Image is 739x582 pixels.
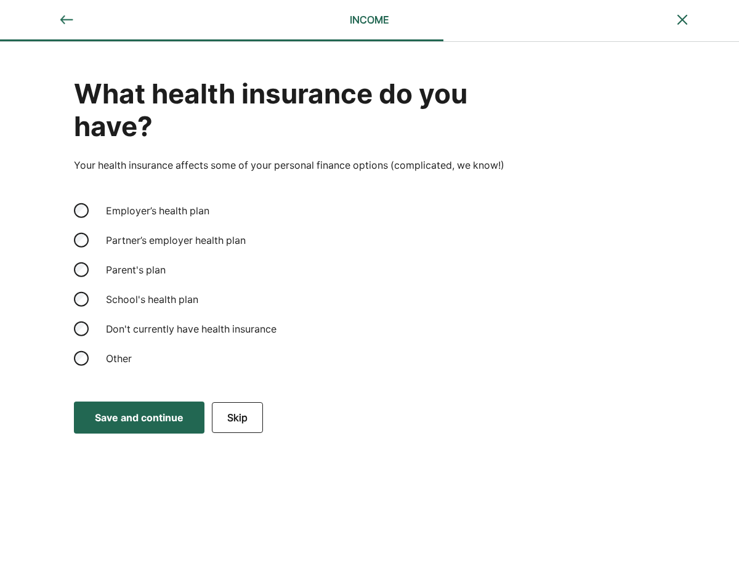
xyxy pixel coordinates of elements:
[99,344,222,373] div: Other
[74,402,204,434] button: Save and continue
[264,12,475,27] div: INCOME
[74,158,504,172] div: Your health insurance affects some of your personal finance options (complicated, we know!)
[99,255,222,285] div: Parent's plan
[99,314,284,344] div: Don't currently have health insurance
[95,410,184,425] div: Save and continue
[99,285,222,314] div: School's health plan
[212,402,263,433] button: Skip
[74,78,517,143] div: What health insurance do you have?
[99,196,222,225] div: Employer’s health plan
[99,225,253,255] div: Partner’s employer health plan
